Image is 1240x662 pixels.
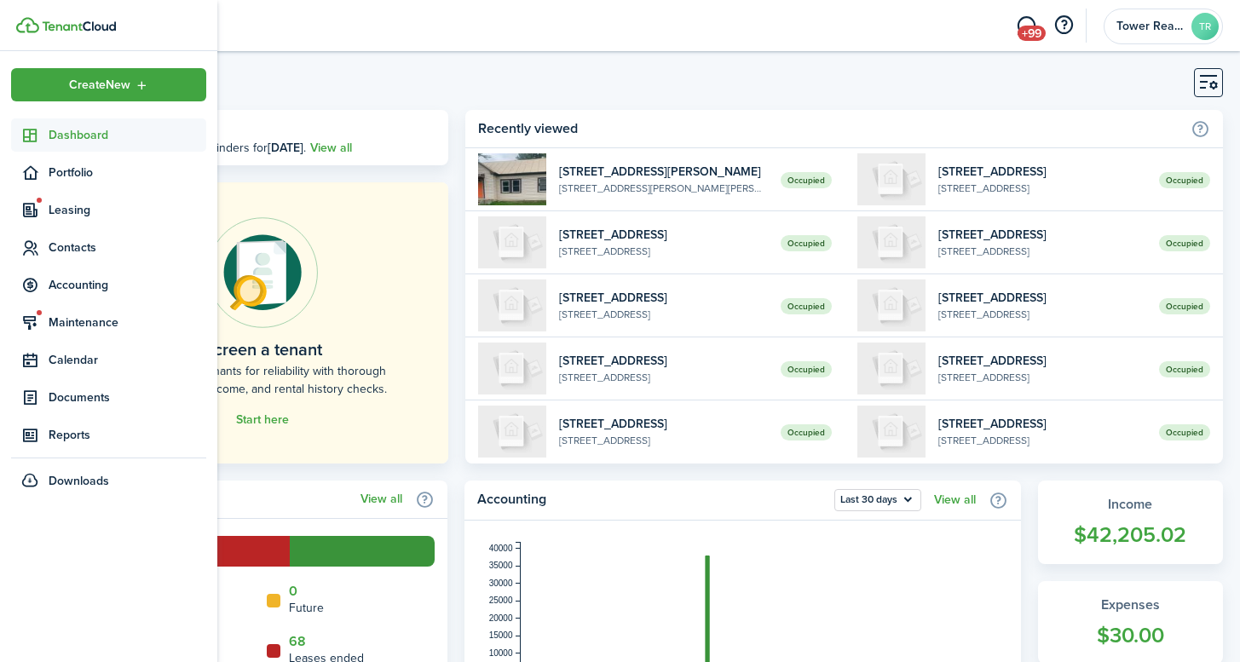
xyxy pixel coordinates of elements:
a: Start here [236,413,289,427]
span: Occupied [1159,235,1210,251]
a: 68 [289,634,306,649]
a: Dashboard [11,118,206,152]
span: Occupied [781,298,832,314]
widget-stats-count: $42,205.02 [1055,519,1207,551]
span: Occupied [781,172,832,188]
span: Downloads [49,472,109,490]
span: Occupied [1159,424,1210,440]
widget-list-item-description: [STREET_ADDRESS] [938,244,1146,259]
button: Open resource center [1049,11,1078,40]
img: Online payments [207,217,318,328]
img: 1 [857,343,926,394]
a: Income$42,205.02 [1038,481,1224,564]
widget-list-item-description: [STREET_ADDRESS] [938,181,1146,196]
span: Reports [49,426,206,444]
widget-list-item-title: [STREET_ADDRESS] [938,226,1146,244]
a: 0 [289,584,297,599]
widget-list-item-title: [STREET_ADDRESS] [938,352,1146,370]
widget-list-item-description: [STREET_ADDRESS][PERSON_NAME][PERSON_NAME] [559,181,767,196]
tspan: 25000 [489,596,513,605]
b: [DATE] [268,139,303,157]
img: TenantCloud [42,21,116,32]
widget-list-item-title: [STREET_ADDRESS] [938,415,1146,433]
tspan: 35000 [489,561,513,570]
widget-list-item-description: [STREET_ADDRESS] [938,370,1146,385]
img: 718 [857,279,926,331]
widget-stats-title: Expenses [1055,595,1207,615]
tspan: 40000 [489,544,513,553]
widget-list-item-description: [STREET_ADDRESS] [938,307,1146,322]
span: Occupied [1159,298,1210,314]
tspan: 30000 [489,579,513,588]
span: Dashboard [49,126,206,144]
home-widget-title: Lease funnel [89,489,352,509]
widget-list-item-title: [STREET_ADDRESS] [559,226,767,244]
img: A [478,343,546,394]
img: A [478,406,546,458]
home-placeholder-description: Check your tenants for reliability with thorough background, income, and rental history checks. [115,362,410,398]
avatar-text: TR [1191,13,1219,40]
span: Documents [49,389,206,406]
span: Calendar [49,351,206,369]
widget-list-item-title: [STREET_ADDRESS][PERSON_NAME] [559,163,767,181]
span: Occupied [781,235,832,251]
img: TenantCloud [16,17,39,33]
home-widget-title: Recently viewed [478,118,1182,139]
widget-list-item-description: [STREET_ADDRESS] [559,307,767,322]
widget-list-item-description: [STREET_ADDRESS] [938,433,1146,448]
span: Occupied [1159,172,1210,188]
span: Occupied [781,361,832,377]
span: Occupied [1159,361,1210,377]
widget-list-item-title: [STREET_ADDRESS] [559,289,767,307]
button: Last 30 days [834,489,921,511]
button: Open menu [834,489,921,511]
widget-list-item-description: [STREET_ADDRESS] [559,433,767,448]
img: 1 [478,216,546,268]
tspan: 20000 [489,613,513,623]
img: 1 [478,153,546,205]
span: Leasing [49,201,206,219]
span: Contacts [49,239,206,256]
a: Reports [11,418,206,452]
a: Messaging [1010,4,1042,48]
img: 718 [857,153,926,205]
button: Customise [1194,68,1223,97]
widget-stats-title: Income [1055,494,1207,515]
home-placeholder-title: Screen a tenant [204,337,322,362]
img: 1 [857,216,926,268]
widget-list-item-description: [STREET_ADDRESS] [559,244,767,259]
span: Occupied [781,424,832,440]
a: View all [360,492,402,506]
a: View all [934,493,976,507]
span: Maintenance [49,314,206,331]
span: Tower Realty / RAD Properties Investors LLC [1116,20,1185,32]
img: B [478,279,546,331]
span: +99 [1018,26,1046,41]
img: B [857,406,926,458]
widget-list-item-description: [STREET_ADDRESS] [559,370,767,385]
button: Open menu [11,68,206,101]
widget-list-item-title: [STREET_ADDRESS] [938,163,1146,181]
tspan: 15000 [489,630,513,640]
widget-list-item-title: [STREET_ADDRESS] [559,352,767,370]
a: View all [310,139,352,157]
home-widget-title: Accounting [477,489,826,511]
tspan: 10000 [489,648,513,658]
widget-stats-count: $30.00 [1055,619,1207,652]
span: Portfolio [49,164,206,181]
widget-list-item-title: [STREET_ADDRESS] [938,289,1146,307]
span: Create New [69,79,130,91]
home-widget-title: Future [289,599,324,617]
h3: [DATE], [DATE] [124,118,435,140]
widget-list-item-title: [STREET_ADDRESS] [559,415,767,433]
span: Accounting [49,276,206,294]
